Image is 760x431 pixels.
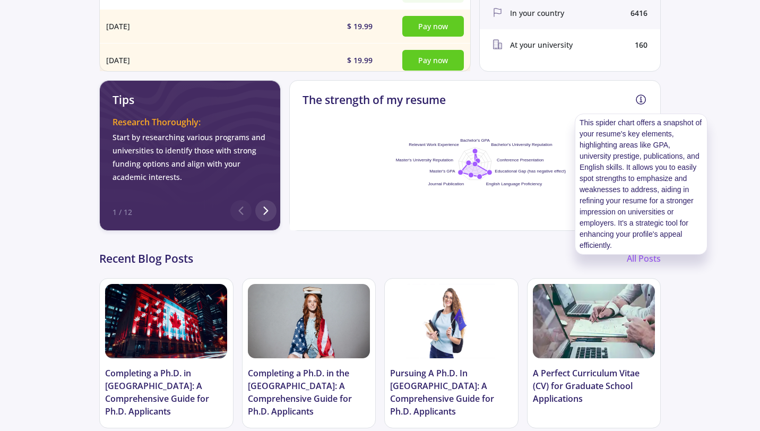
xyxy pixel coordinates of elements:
[100,44,160,77] td: [DATE]
[402,16,464,37] button: Pay now
[248,367,370,418] h3: Completing a Ph.D. in the [GEOGRAPHIC_DATA]: A Comprehensive Guide for Ph.D. Applicants
[491,142,552,146] text: Bachelor's University Reputation
[99,278,234,428] a: Completing a Ph.D. in Canada: A Comprehensive Guide for Ph.D. ApplicantsimageCompleting a Ph.D. i...
[341,10,396,44] td: $ 19.99
[99,252,193,265] h2: Recent Blog Posts
[105,367,227,418] h3: Completing a Ph.D. in [GEOGRAPHIC_DATA]: A Comprehensive Guide for Ph.D. Applicants
[627,253,661,264] a: All Posts
[113,206,132,218] div: 1 / 12
[402,21,464,31] a: Pay now
[428,181,464,186] text: Journal Publication
[390,367,512,418] h3: Pursuing A Ph.D. In [GEOGRAPHIC_DATA]: A Comprehensive Guide for Ph.D. Applicants
[527,278,661,428] a: A Perfect Curriculum Vitae (CV) for Graduate School ApplicationsimageA Perfect Curriculum Vitae (...
[495,168,566,173] text: Educational Gap (has negative effect)
[510,39,573,50] span: At your university
[635,39,647,50] div: 160
[460,138,490,143] text: Bachelor's GPA
[402,55,464,65] a: Pay now
[429,168,455,173] text: Master's GPA
[390,284,512,358] img: Pursuing A Ph.D. In Europe: A Comprehensive Guide for Ph.D. Applicantsimage
[533,284,655,358] img: A Perfect Curriculum Vitae (CV) for Graduate School Applicationsimage
[396,157,453,162] text: Master's University Reputation
[303,93,446,107] h2: The strength of my resume
[341,44,396,77] td: $ 19.99
[510,7,564,19] span: In your country
[497,157,544,162] text: Conference Presentation
[402,50,464,71] button: Pay now
[113,131,267,184] div: Start by researching various programs and universities to identify those with strong funding opti...
[100,10,160,44] td: [DATE]
[248,284,370,358] img: Completing a Ph.D. in the United States: A Comprehensive Guide for Ph.D. Applicantsimage
[113,116,267,128] div: Research Thoroughly:
[575,114,707,255] div: This spider chart offers a snapshot of your resume's key elements, highlighting areas like GPA, u...
[418,55,448,65] span: Pay now
[631,7,647,19] div: 6416
[113,93,267,107] h2: Tips
[418,21,448,31] span: Pay now
[105,284,227,358] img: Completing a Ph.D. in Canada: A Comprehensive Guide for Ph.D. Applicantsimage
[533,367,655,405] h3: A Perfect Curriculum Vitae (CV) for Graduate School Applications
[486,181,542,186] text: English Language Proficiency
[409,142,459,146] text: Relevant Work Experience
[384,278,519,428] a: Pursuing A Ph.D. In Europe: A Comprehensive Guide for Ph.D. ApplicantsimagePursuing A Ph.D. In [G...
[242,278,376,428] a: Completing a Ph.D. in the United States: A Comprehensive Guide for Ph.D. ApplicantsimageCompletin...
